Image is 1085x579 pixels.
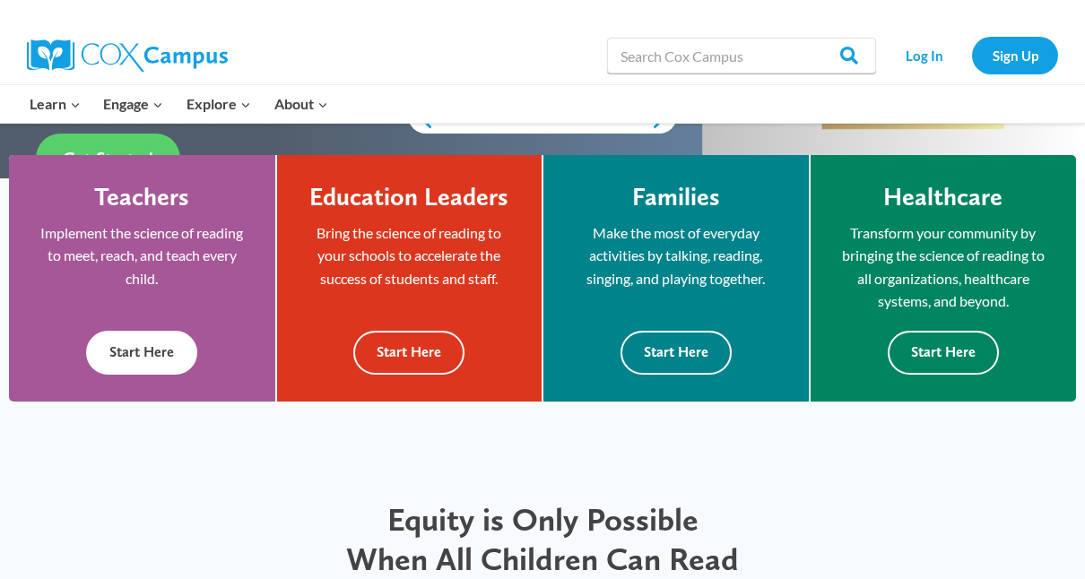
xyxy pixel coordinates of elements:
[175,85,263,123] button: Child menu of Explore
[309,182,508,212] h4: Education Leaders
[607,38,876,73] input: Search Cox Campus
[888,331,999,375] button: Start Here
[9,155,275,402] a: Teachers Implement the science of reading to meet, reach, and teach every child. Start Here
[621,331,732,375] button: Start Here
[36,221,248,290] p: Implement the science of reading to meet, reach, and teach every child.
[277,155,542,402] a: Education Leaders Bring the science of reading to your schools to accelerate the success of stude...
[86,331,197,375] button: Start Here
[63,148,153,169] span: Get Started
[632,182,720,212] h4: Families
[27,39,228,72] img: Cox Campus
[885,37,1058,73] nav: Secondary Navigation
[18,85,339,123] nav: Primary Navigation
[972,37,1058,73] a: Sign Up
[353,331,464,375] button: Start Here
[263,85,340,123] button: Child menu of About
[92,85,176,123] button: Child menu of Engage
[36,134,180,183] a: Get Started
[838,221,1050,313] p: Transform your community by bringing the science of reading to all organizations, healthcare syst...
[883,182,1003,212] h4: Healthcare
[346,500,739,577] span: Equity is Only Possible When All Children Can Read
[885,37,963,73] a: Log In
[543,155,809,402] a: Families Make the most of everyday activities by talking, reading, singing, and playing together....
[18,85,92,123] button: Child menu of Learn
[94,182,189,212] h4: Teachers
[811,155,1077,402] a: Healthcare Transform your community by bringing the science of reading to all organizations, heal...
[570,221,782,290] p: Make the most of everyday activities by talking, reading, singing, and playing together.
[304,221,516,290] p: Bring the science of reading to your schools to accelerate the success of students and staff.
